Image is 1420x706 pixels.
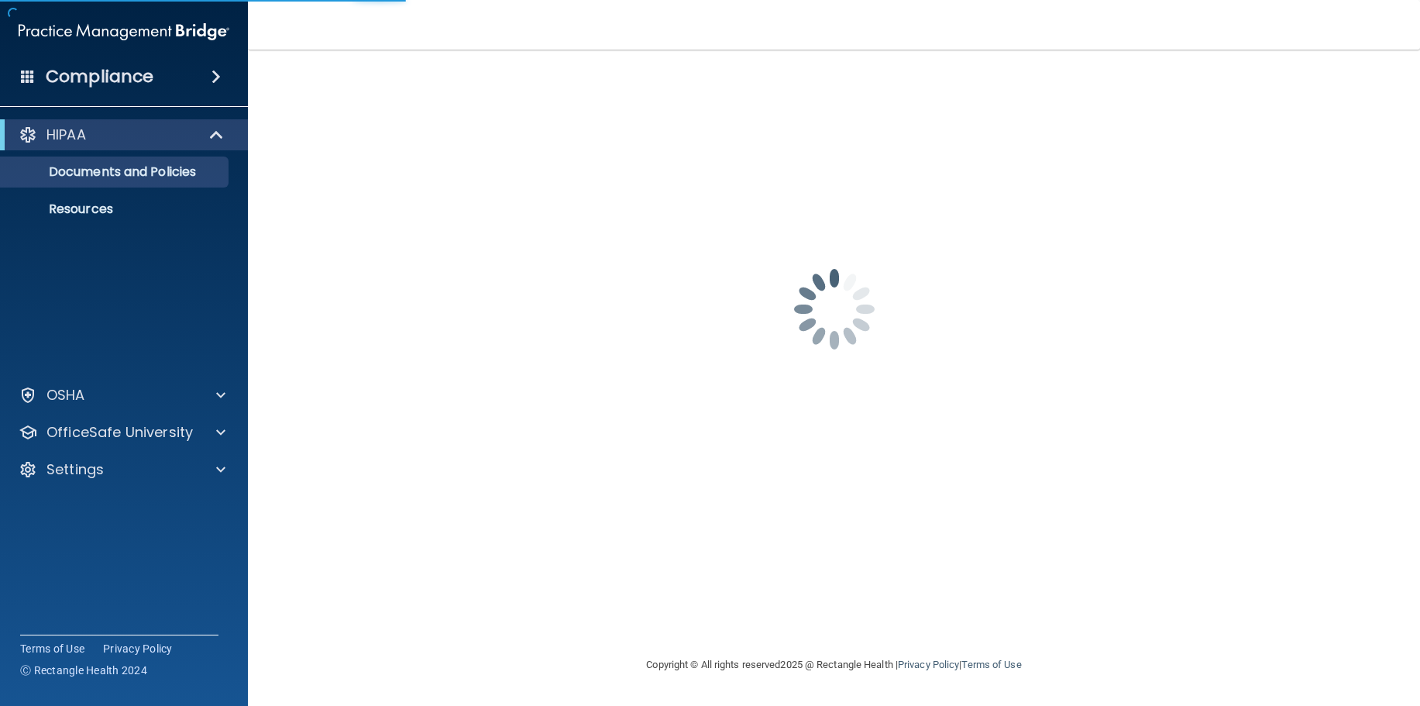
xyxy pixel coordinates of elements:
[757,232,912,387] img: spinner.e123f6fc.gif
[20,663,147,678] span: Ⓒ Rectangle Health 2024
[19,16,229,47] img: PMB logo
[19,423,225,442] a: OfficeSafe University
[46,386,85,405] p: OSHA
[961,659,1021,670] a: Terms of Use
[552,640,1117,690] div: Copyright © All rights reserved 2025 @ Rectangle Health | |
[46,423,193,442] p: OfficeSafe University
[46,460,104,479] p: Settings
[103,641,173,656] a: Privacy Policy
[19,460,225,479] a: Settings
[46,66,153,88] h4: Compliance
[46,126,86,144] p: HIPAA
[20,641,84,656] a: Terms of Use
[10,201,222,217] p: Resources
[19,126,225,144] a: HIPAA
[19,386,225,405] a: OSHA
[898,659,959,670] a: Privacy Policy
[10,164,222,180] p: Documents and Policies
